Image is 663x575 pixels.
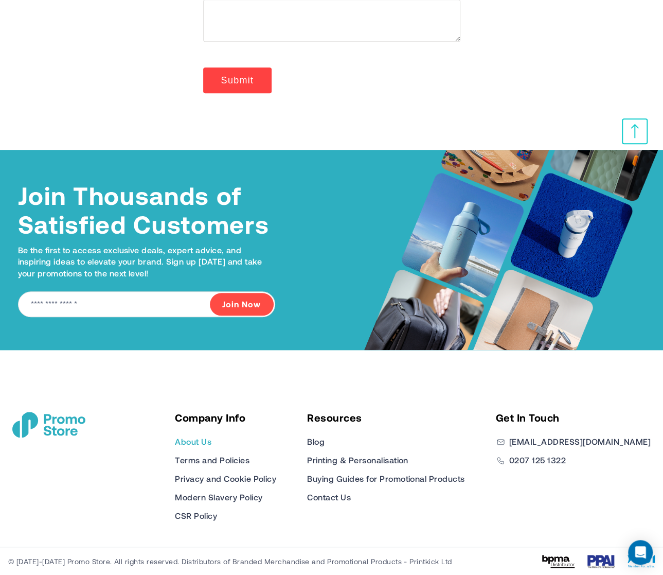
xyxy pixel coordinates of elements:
img: BPMA Distributor [542,555,575,568]
h5: Resources [307,412,464,423]
img: Email [496,438,505,446]
h4: Join Thousands of Satisfied Customers [18,181,275,238]
a: Modern Slavery Policy [175,491,262,503]
a: 0207 125 1322 [509,454,566,466]
img: PSI [628,555,655,568]
p: Be the first to access exclusive deals, expert advice, and inspiring ideas to elevate your brand.... [18,245,275,279]
button: Join Now [210,293,274,316]
a: About Us [175,435,211,448]
a: CSR Policy [175,510,217,522]
img: Phone [496,456,505,465]
a: Terms and Policies [175,454,249,466]
a: [EMAIL_ADDRESS][DOMAIN_NAME] [509,435,651,448]
a: store logo [12,412,85,438]
img: PPAI [587,555,615,568]
span: © [DATE]-[DATE] Promo Store. All rights reserved. Distributors of Branded Merchandise and Promoti... [8,557,452,566]
a: Privacy and Cookie Policy [175,473,276,485]
span: Submit [221,75,254,85]
img: Promotional Merchandise [12,412,85,438]
h5: Get In Touch [496,412,651,423]
a: Blog [307,435,325,448]
a: Printing & Personalisation [307,454,408,466]
a: Contact Us [307,491,351,503]
button: Submit [203,67,272,93]
div: Open Intercom Messenger [628,540,653,565]
h5: Company Info [175,412,276,423]
a: Buying Guides for Promotional Products [307,473,464,485]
